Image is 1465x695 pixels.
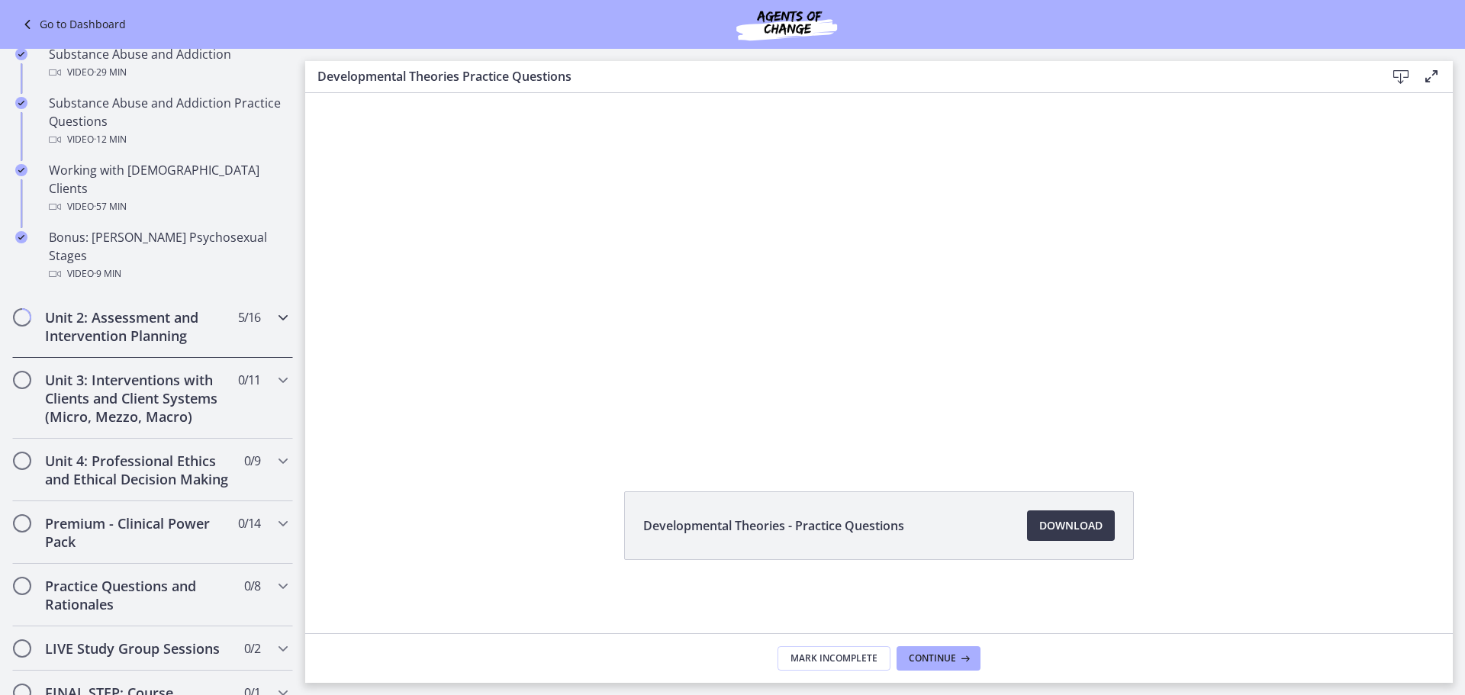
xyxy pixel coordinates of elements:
[49,265,287,283] div: Video
[15,164,27,176] i: Completed
[238,514,260,533] span: 0 / 14
[49,161,287,216] div: Working with [DEMOGRAPHIC_DATA] Clients
[15,48,27,60] i: Completed
[695,6,878,43] img: Agents of Change
[244,452,260,470] span: 0 / 9
[45,514,231,551] h2: Premium - Clinical Power Pack
[15,97,27,109] i: Completed
[49,63,287,82] div: Video
[18,15,126,34] a: Go to Dashboard
[49,198,287,216] div: Video
[643,516,904,535] span: Developmental Theories - Practice Questions
[15,231,27,243] i: Completed
[1039,516,1103,535] span: Download
[790,652,877,664] span: Mark Incomplete
[238,308,260,327] span: 5 / 16
[94,198,127,216] span: · 57 min
[94,63,127,82] span: · 29 min
[45,639,231,658] h2: LIVE Study Group Sessions
[45,371,231,426] h2: Unit 3: Interventions with Clients and Client Systems (Micro, Mezzo, Macro)
[238,371,260,389] span: 0 / 11
[49,94,287,149] div: Substance Abuse and Addiction Practice Questions
[94,130,127,149] span: · 12 min
[1027,510,1115,541] a: Download
[45,577,231,613] h2: Practice Questions and Rationales
[94,265,121,283] span: · 9 min
[49,45,287,82] div: Substance Abuse and Addiction
[778,646,890,671] button: Mark Incomplete
[897,646,980,671] button: Continue
[244,639,260,658] span: 0 / 2
[45,452,231,488] h2: Unit 4: Professional Ethics and Ethical Decision Making
[49,130,287,149] div: Video
[909,652,956,664] span: Continue
[49,228,287,283] div: Bonus: [PERSON_NAME] Psychosexual Stages
[244,577,260,595] span: 0 / 8
[45,308,231,345] h2: Unit 2: Assessment and Intervention Planning
[305,27,1453,456] iframe: Video Lesson
[317,67,1361,85] h3: Developmental Theories Practice Questions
